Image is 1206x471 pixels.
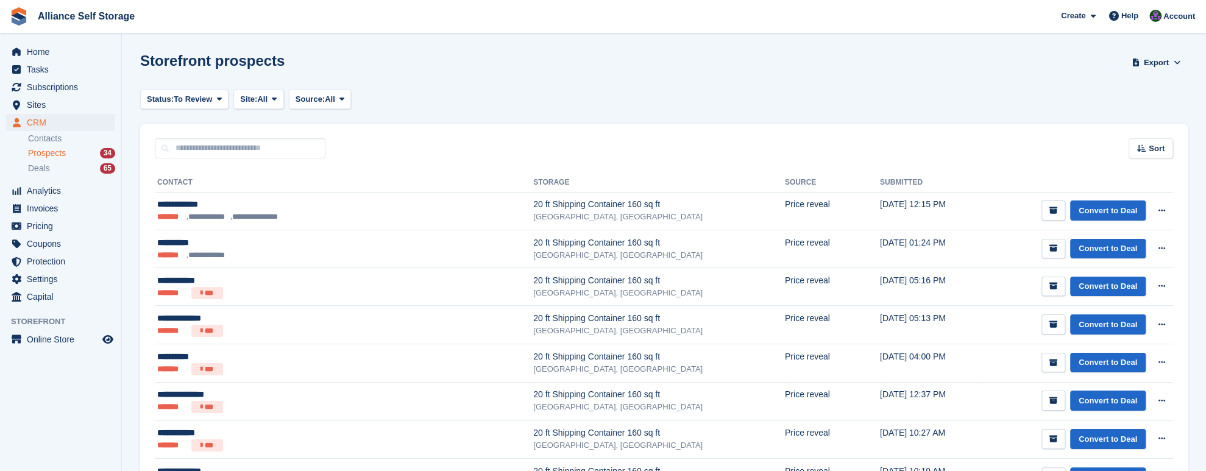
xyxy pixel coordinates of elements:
a: menu [6,253,115,270]
span: All [257,93,268,105]
a: Convert to Deal [1070,200,1146,221]
a: menu [6,271,115,288]
a: menu [6,331,115,348]
td: [DATE] 04:00 PM [880,344,977,383]
td: [DATE] 10:27 AM [880,420,977,459]
a: Preview store [101,332,115,347]
a: menu [6,288,115,305]
img: stora-icon-8386f47178a22dfd0bd8f6a31ec36ba5ce8667c1dd55bd0f319d3a0aa187defe.svg [10,7,28,26]
td: Price reveal [785,344,880,383]
div: 20 ft Shipping Container 160 sq ft [533,274,785,287]
h1: Storefront prospects [140,52,285,69]
td: [DATE] 05:16 PM [880,267,977,306]
span: Invoices [27,200,100,217]
td: [DATE] 01:24 PM [880,230,977,267]
td: [DATE] 12:37 PM [880,382,977,420]
button: Export [1129,52,1183,73]
a: Convert to Deal [1070,277,1146,297]
td: Price reveal [785,192,880,230]
button: Source: All [289,90,352,110]
span: Account [1163,10,1195,23]
div: [GEOGRAPHIC_DATA], [GEOGRAPHIC_DATA] [533,287,785,299]
td: Price reveal [785,382,880,420]
div: 65 [100,163,115,174]
div: 20 ft Shipping Container 160 sq ft [533,350,785,363]
a: menu [6,79,115,96]
th: Submitted [880,173,977,193]
a: Alliance Self Storage [33,6,140,26]
a: menu [6,182,115,199]
span: Source: [296,93,325,105]
img: Romilly Norton [1149,10,1162,22]
div: 20 ft Shipping Container 160 sq ft [533,198,785,211]
span: All [325,93,335,105]
span: Tasks [27,61,100,78]
th: Source [785,173,880,193]
div: [GEOGRAPHIC_DATA], [GEOGRAPHIC_DATA] [533,439,785,452]
div: 34 [100,148,115,158]
a: menu [6,235,115,252]
span: Status: [147,93,174,105]
span: Storefront [11,316,121,328]
span: Settings [27,271,100,288]
td: [DATE] 05:13 PM [880,306,977,344]
span: Site: [240,93,257,105]
td: Price reveal [785,306,880,344]
td: [DATE] 12:15 PM [880,192,977,230]
span: Export [1144,57,1169,69]
span: Sites [27,96,100,113]
a: Prospects 34 [28,147,115,160]
div: [GEOGRAPHIC_DATA], [GEOGRAPHIC_DATA] [533,211,785,223]
span: Coupons [27,235,100,252]
span: Prospects [28,147,66,159]
span: Create [1061,10,1085,22]
a: Convert to Deal [1070,429,1146,449]
a: menu [6,61,115,78]
button: Status: To Review [140,90,229,110]
span: Home [27,43,100,60]
a: Deals 65 [28,162,115,175]
span: Subscriptions [27,79,100,96]
span: CRM [27,114,100,131]
a: menu [6,43,115,60]
a: menu [6,200,115,217]
a: Convert to Deal [1070,239,1146,259]
div: 20 ft Shipping Container 160 sq ft [533,236,785,249]
span: Capital [27,288,100,305]
div: [GEOGRAPHIC_DATA], [GEOGRAPHIC_DATA] [533,363,785,375]
div: 20 ft Shipping Container 160 sq ft [533,427,785,439]
span: Analytics [27,182,100,199]
a: menu [6,218,115,235]
span: Deals [28,163,50,174]
th: Storage [533,173,785,193]
div: [GEOGRAPHIC_DATA], [GEOGRAPHIC_DATA] [533,249,785,261]
span: To Review [174,93,212,105]
span: Sort [1149,143,1165,155]
span: Pricing [27,218,100,235]
a: menu [6,114,115,131]
div: [GEOGRAPHIC_DATA], [GEOGRAPHIC_DATA] [533,325,785,337]
button: Site: All [233,90,284,110]
span: Protection [27,253,100,270]
span: Online Store [27,331,100,348]
div: [GEOGRAPHIC_DATA], [GEOGRAPHIC_DATA] [533,401,785,413]
td: Price reveal [785,230,880,267]
td: Price reveal [785,267,880,306]
th: Contact [155,173,533,193]
a: Convert to Deal [1070,314,1146,335]
div: 20 ft Shipping Container 160 sq ft [533,312,785,325]
a: Contacts [28,133,115,144]
a: menu [6,96,115,113]
td: Price reveal [785,420,880,459]
a: Convert to Deal [1070,391,1146,411]
a: Convert to Deal [1070,353,1146,373]
div: 20 ft Shipping Container 160 sq ft [533,388,785,401]
span: Help [1121,10,1138,22]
